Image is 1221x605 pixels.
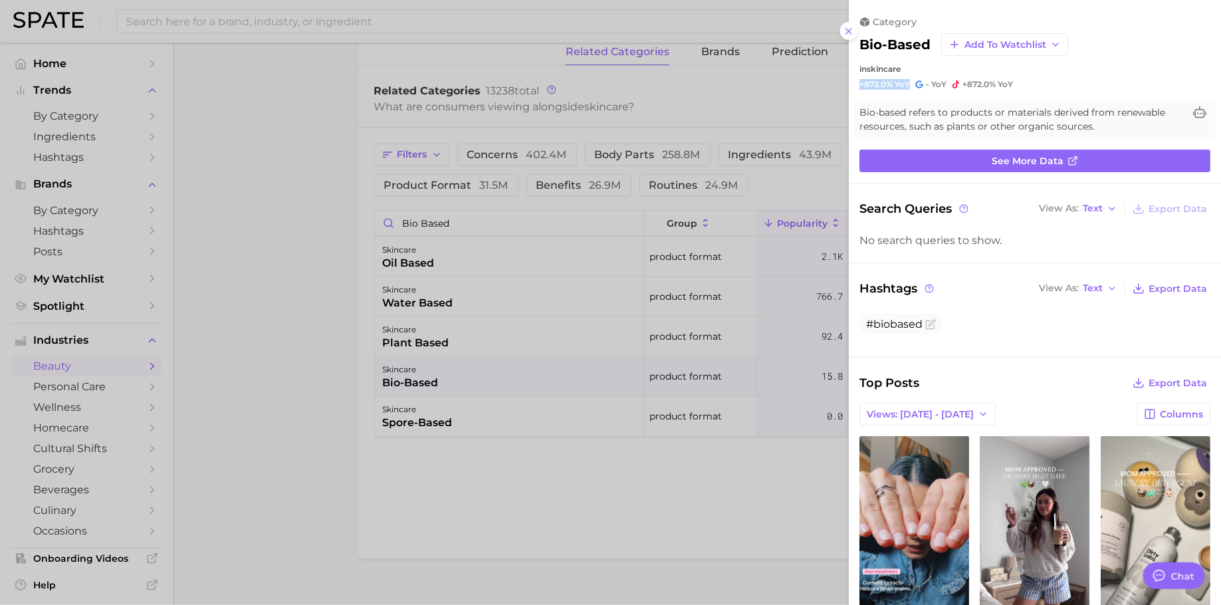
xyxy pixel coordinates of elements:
span: Search Queries [859,199,970,218]
button: Columns [1137,403,1210,425]
span: YoY [998,79,1013,90]
h2: bio-based [859,37,931,53]
span: Views: [DATE] - [DATE] [867,409,974,420]
button: Export Data [1129,279,1210,298]
span: Export Data [1149,203,1207,215]
span: YoY [931,79,946,90]
span: Top Posts [859,374,919,392]
span: Hashtags [859,279,936,298]
span: +872.0% [859,79,893,89]
a: See more data [859,150,1210,172]
span: View As [1039,205,1079,212]
span: - [926,79,929,89]
span: View As [1039,285,1079,292]
button: Export Data [1129,374,1210,392]
span: Add to Watchlist [964,39,1046,51]
span: Text [1083,205,1103,212]
span: category [873,16,917,28]
div: in [859,64,1210,74]
span: #biobased [866,318,923,330]
button: Flag as miscategorized or irrelevant [925,319,936,330]
span: +872.0% [962,79,996,89]
span: Bio-based refers to products or materials derived from renewable resources, such as plants or oth... [859,106,1184,134]
button: View AsText [1036,200,1121,217]
button: View AsText [1036,280,1121,297]
span: Text [1083,285,1103,292]
span: See more data [992,156,1063,167]
span: YoY [895,79,910,90]
div: No search queries to show. [859,234,1210,247]
span: Export Data [1149,283,1207,295]
span: Columns [1160,409,1203,420]
span: Export Data [1149,378,1207,389]
button: Views: [DATE] - [DATE] [859,403,996,425]
span: skincare [867,64,901,74]
button: Export Data [1129,199,1210,218]
button: Add to Watchlist [941,33,1068,56]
